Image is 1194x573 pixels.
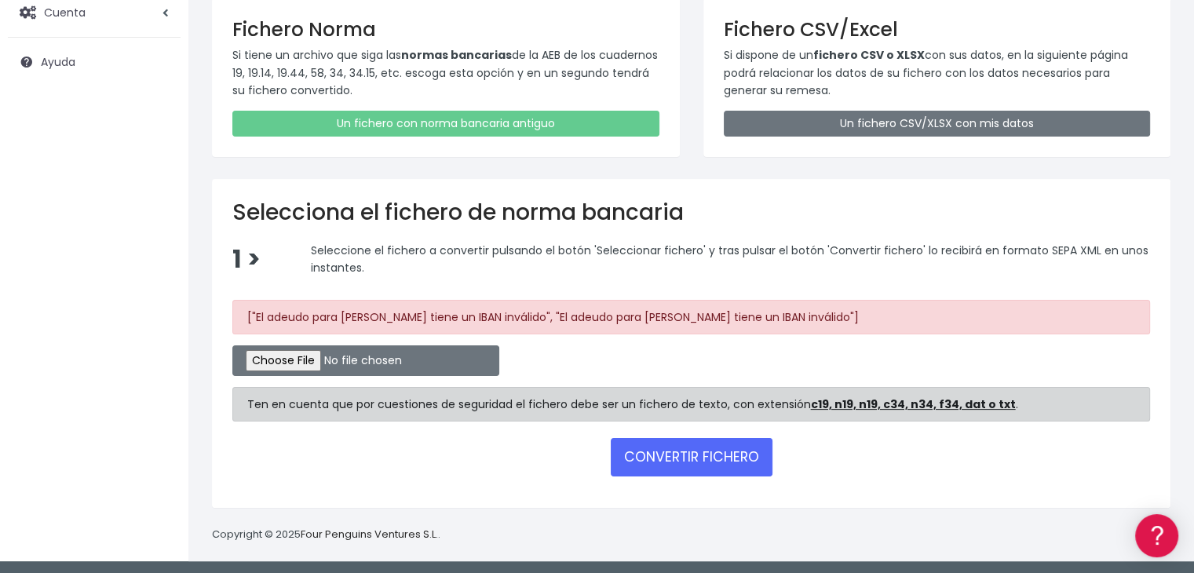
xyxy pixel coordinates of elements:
[16,247,298,272] a: Videotutoriales
[311,243,1148,276] span: Seleccione el fichero a convertir pulsando el botón 'Seleccionar fichero' y tras pulsar el botón ...
[611,438,772,476] button: CONVERTIR FICHERO
[16,173,298,188] div: Convertir ficheros
[232,199,1150,226] h2: Selecciona el fichero de norma bancaria
[16,223,298,247] a: Problemas habituales
[216,452,302,467] a: POWERED BY ENCHANT
[724,111,1151,137] a: Un fichero CSV/XLSX con mis datos
[44,4,86,20] span: Cuenta
[724,18,1151,41] h3: Fichero CSV/Excel
[16,133,298,158] a: Información general
[41,54,75,70] span: Ayuda
[16,199,298,223] a: Formatos
[232,46,659,99] p: Si tiene un archivo que siga las de la AEB de los cuadernos 19, 19.14, 19.44, 58, 34, 34.15, etc....
[16,420,298,447] button: Contáctanos
[16,337,298,361] a: General
[232,18,659,41] h3: Fichero Norma
[232,300,1150,334] div: ["El adeudo para [PERSON_NAME] tiene un IBAN inválido", "El adeudo para [PERSON_NAME] tiene un IB...
[232,111,659,137] a: Un fichero con norma bancaria antiguo
[16,401,298,425] a: API
[16,312,298,327] div: Facturación
[724,46,1151,99] p: Si dispone de un con sus datos, en la siguiente página podrá relacionar los datos de su fichero c...
[16,272,298,296] a: Perfiles de empresas
[212,527,440,543] p: Copyright © 2025 .
[301,527,438,542] a: Four Penguins Ventures S.L.
[8,46,181,78] a: Ayuda
[232,243,261,276] span: 1 >
[232,387,1150,422] div: Ten en cuenta que por cuestiones de seguridad el fichero debe ser un fichero de texto, con extens...
[401,47,512,63] strong: normas bancarias
[16,109,298,124] div: Información general
[16,377,298,392] div: Programadores
[811,396,1016,412] strong: c19, n19, n19, c34, n34, f34, dat o txt
[813,47,925,63] strong: fichero CSV o XLSX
